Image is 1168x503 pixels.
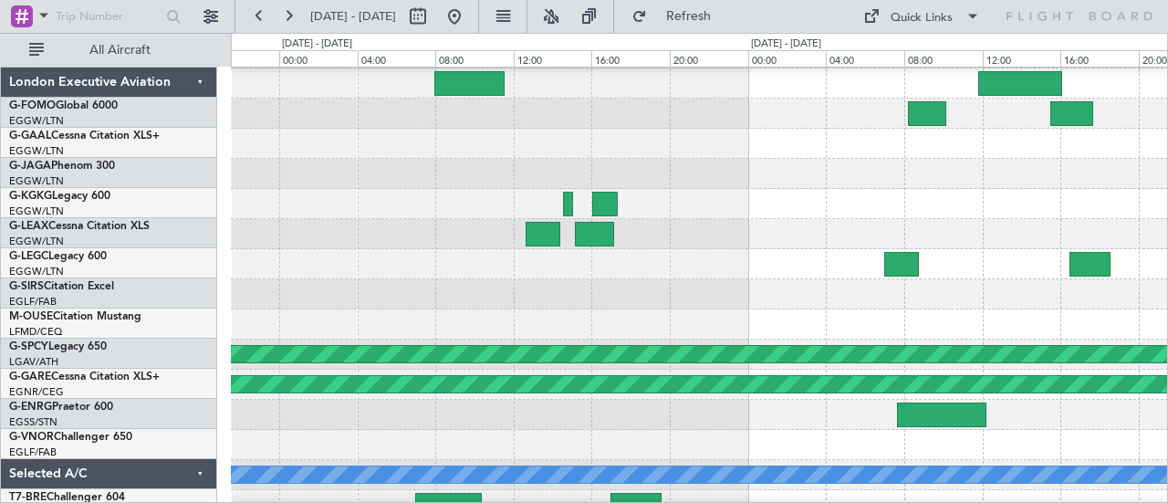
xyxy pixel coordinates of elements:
[9,144,64,158] a: EGGW/LTN
[9,114,64,128] a: EGGW/LTN
[20,36,198,65] button: All Aircraft
[201,50,279,67] div: 20:00
[282,37,352,52] div: [DATE] - [DATE]
[9,100,56,111] span: G-FOMO
[9,311,53,322] span: M-OUSE
[9,281,114,292] a: G-SIRSCitation Excel
[9,161,51,172] span: G-JAGA
[9,131,51,141] span: G-GAAL
[670,50,748,67] div: 20:00
[279,50,358,67] div: 00:00
[9,415,57,429] a: EGSS/STN
[9,311,141,322] a: M-OUSECitation Mustang
[9,385,64,399] a: EGNR/CEG
[9,100,118,111] a: G-FOMOGlobal 6000
[56,3,161,30] input: Trip Number
[9,221,150,232] a: G-LEAXCessna Citation XLS
[9,402,52,413] span: G-ENRG
[9,445,57,459] a: EGLF/FAB
[9,191,52,202] span: G-KGKG
[9,251,107,262] a: G-LEGCLegacy 600
[651,10,727,23] span: Refresh
[9,325,62,339] a: LFMD/CEQ
[358,50,436,67] div: 04:00
[9,402,113,413] a: G-ENRGPraetor 600
[9,432,132,443] a: G-VNORChallenger 650
[9,492,47,503] span: T7-BRE
[9,372,51,382] span: G-GARE
[9,432,54,443] span: G-VNOR
[9,295,57,309] a: EGLF/FAB
[854,2,989,31] button: Quick Links
[9,341,107,352] a: G-SPCYLegacy 650
[9,191,110,202] a: G-KGKGLegacy 600
[9,492,125,503] a: T7-BREChallenger 604
[9,221,48,232] span: G-LEAX
[826,50,904,67] div: 04:00
[748,50,827,67] div: 00:00
[904,50,983,67] div: 08:00
[751,37,821,52] div: [DATE] - [DATE]
[310,8,396,25] span: [DATE] - [DATE]
[9,265,64,278] a: EGGW/LTN
[9,161,115,172] a: G-JAGAPhenom 300
[9,281,44,292] span: G-SIRS
[9,372,160,382] a: G-GARECessna Citation XLS+
[9,341,48,352] span: G-SPCY
[9,355,58,369] a: LGAV/ATH
[9,235,64,248] a: EGGW/LTN
[435,50,514,67] div: 08:00
[9,204,64,218] a: EGGW/LTN
[891,9,953,27] div: Quick Links
[514,50,592,67] div: 12:00
[9,174,64,188] a: EGGW/LTN
[591,50,670,67] div: 16:00
[1060,50,1139,67] div: 16:00
[623,2,733,31] button: Refresh
[983,50,1061,67] div: 12:00
[47,44,193,57] span: All Aircraft
[9,251,48,262] span: G-LEGC
[9,131,160,141] a: G-GAALCessna Citation XLS+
